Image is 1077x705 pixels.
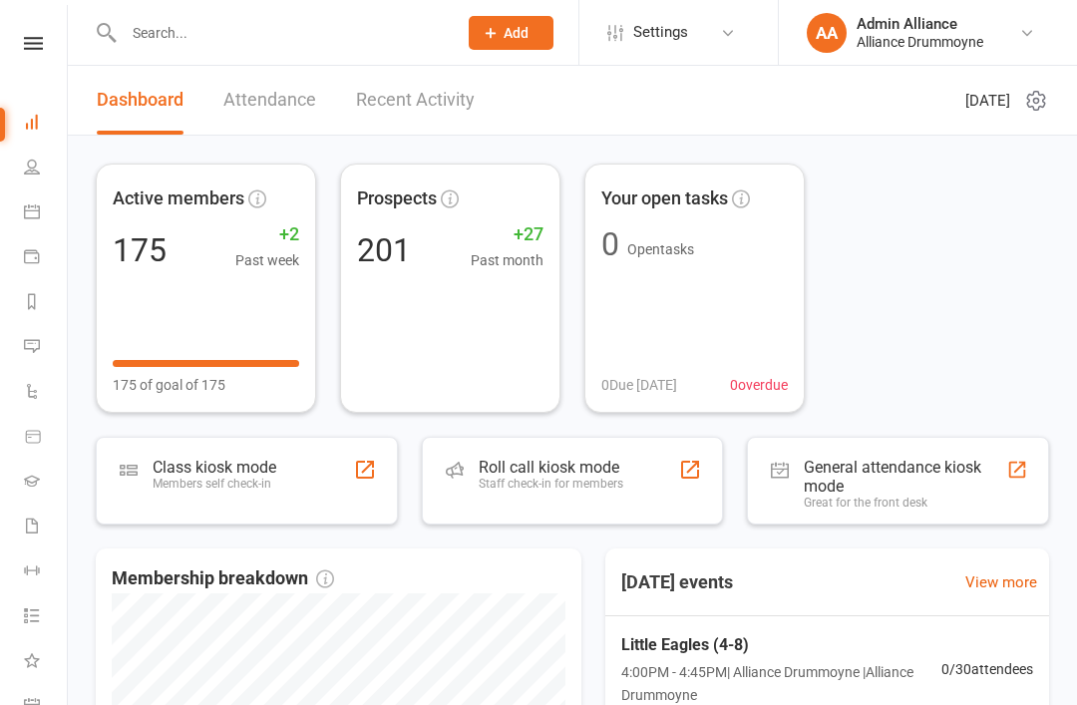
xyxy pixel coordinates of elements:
[469,16,553,50] button: Add
[504,25,529,41] span: Add
[627,241,694,257] span: Open tasks
[153,458,276,477] div: Class kiosk mode
[357,184,437,213] span: Prospects
[24,147,69,191] a: People
[97,66,183,135] a: Dashboard
[113,374,225,396] span: 175 of goal of 175
[112,564,334,593] span: Membership breakdown
[153,477,276,491] div: Members self check-in
[223,66,316,135] a: Attendance
[804,496,1006,510] div: Great for the front desk
[24,416,69,461] a: Product Sales
[118,19,443,47] input: Search...
[730,374,788,396] span: 0 overdue
[601,184,728,213] span: Your open tasks
[357,234,411,266] div: 201
[621,632,941,658] span: Little Eagles (4-8)
[24,191,69,236] a: Calendar
[601,374,677,396] span: 0 Due [DATE]
[113,234,167,266] div: 175
[601,228,619,260] div: 0
[235,249,299,271] span: Past week
[471,249,543,271] span: Past month
[807,13,847,53] div: AA
[857,15,983,33] div: Admin Alliance
[965,89,1010,113] span: [DATE]
[113,184,244,213] span: Active members
[471,220,543,249] span: +27
[633,10,688,55] span: Settings
[804,458,1006,496] div: General attendance kiosk mode
[24,236,69,281] a: Payments
[24,281,69,326] a: Reports
[356,66,475,135] a: Recent Activity
[605,564,749,600] h3: [DATE] events
[24,102,69,147] a: Dashboard
[235,220,299,249] span: +2
[941,658,1033,680] span: 0 / 30 attendees
[965,570,1037,594] a: View more
[857,33,983,51] div: Alliance Drummoyne
[24,640,69,685] a: What's New
[479,477,623,491] div: Staff check-in for members
[479,458,623,477] div: Roll call kiosk mode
